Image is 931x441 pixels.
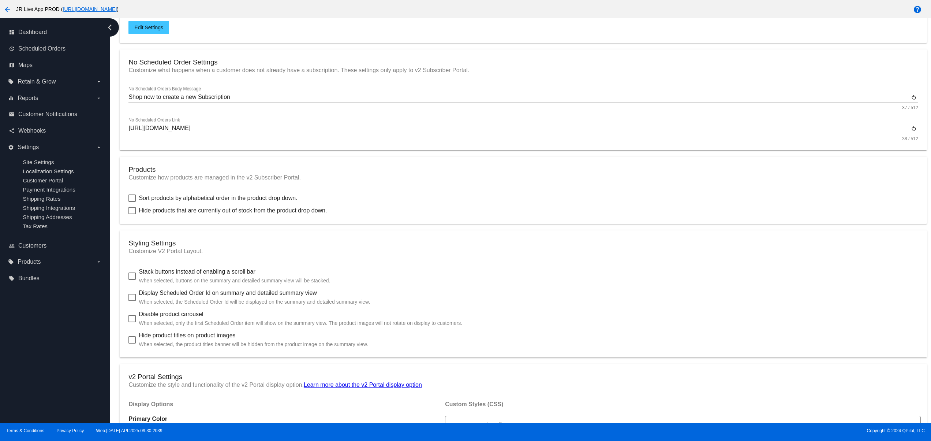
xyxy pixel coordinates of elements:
a: Tax Rates [23,223,48,229]
span: Retain & Grow [18,78,56,85]
a: [URL][DOMAIN_NAME] [63,6,117,12]
a: Payment Integrations [23,186,75,193]
h3: Styling Settings [128,239,918,247]
span: Customers [18,242,46,249]
p: Customize the style and functionality of the v2 Portal display option. [128,382,918,388]
span: Edit Settings [134,25,163,30]
span: Hide products that are currently out of stock from the product drop down. [139,206,327,215]
span: Bundles [18,275,40,282]
i: update [9,46,15,52]
i: people_outline [9,243,15,249]
mat-icon: restart_alt [911,125,917,132]
input: No Scheduled Orders Link [128,125,909,131]
i: arrow_drop_down [96,95,102,101]
i: local_offer [8,259,14,265]
p: When selected, buttons on the summary and detailed summary view will be stacked. [139,276,330,285]
p: When selected, only the first Scheduled Order item will show on the summary view. The product ima... [139,319,462,327]
a: Terms & Conditions [6,428,44,433]
span: Scheduled Orders [18,45,66,52]
span: Reports [18,95,38,101]
h3: v2 Portal Settings [128,373,918,381]
mat-hint: 38 / 512 [902,137,918,142]
span: Display Scheduled Order Id on summary and detailed summary view [139,289,370,306]
p: Customize how products are managed in the v2 Subscriber Portal. [128,174,918,181]
span: JR Live App PROD ( ) [16,6,119,12]
span: Disable product carousel [139,310,462,327]
i: settings [8,144,14,150]
i: chevron_left [104,22,116,33]
i: arrow_drop_down [96,79,102,85]
i: dashboard [9,29,15,35]
i: share [9,128,15,134]
span: Webhooks [18,127,46,134]
a: email Customer Notifications [9,108,102,120]
span: Dashboard [18,29,47,36]
mat-hint: 37 / 512 [902,105,918,111]
span: Hide product titles on product images [139,331,368,349]
p: Customize V2 Portal Layout. [128,248,918,255]
a: Customer Portal [23,177,63,184]
h4: Display Options [128,401,438,408]
i: local_offer [9,275,15,281]
span: Copyright © 2024 QPilot, LLC [472,428,925,433]
a: Web:[DATE] API:2025.09.30.2039 [96,428,162,433]
span: Stack buttons instead of enabling a scroll bar [139,267,330,285]
i: arrow_drop_down [96,259,102,265]
a: Privacy Policy [57,428,84,433]
a: Localization Settings [23,168,74,174]
a: dashboard Dashboard [9,26,102,38]
mat-icon: restart_alt [911,94,917,101]
span: Sort products by alphabetical order in the product drop down. [139,194,297,203]
span: Products [18,259,41,265]
a: share Webhooks [9,125,102,137]
a: local_offer Bundles [9,273,102,284]
button: Reset to default value [909,93,918,102]
mat-icon: arrow_back [3,5,12,14]
a: map Maps [9,59,102,71]
span: Maps [18,62,33,68]
i: arrow_drop_down [96,144,102,150]
a: Shipping Integrations [23,205,75,211]
input: No Scheduled Orders Body Message [128,94,909,100]
i: local_offer [8,79,14,85]
p: When selected, the Scheduled Order Id will be displayed on the summary and detailed summary view. [139,297,370,306]
h3: No Scheduled Order Settings [128,58,918,66]
i: map [9,62,15,68]
a: Site Settings [23,159,54,165]
h3: Products [128,166,918,174]
a: people_outline Customers [9,240,102,252]
h4: Primary Color [128,416,438,422]
h4: Custom Styles (CSS) [445,401,909,408]
button: Reset to default value [909,124,918,133]
span: Customer Notifications [18,111,77,118]
p: When selected, the product titles banner will be hidden from the product image on the summary view. [139,340,368,349]
span: Settings [18,144,39,151]
i: email [9,111,15,117]
a: Shipping Addresses [23,214,72,220]
button: Edit Settings [128,21,169,34]
p: Customize what happens when a customer does not already have a subscription. These settings only ... [128,67,918,74]
a: update Scheduled Orders [9,43,102,55]
a: Learn more about the v2 Portal display option [304,382,422,388]
mat-icon: help [913,5,922,14]
a: Shipping Rates [23,196,60,202]
i: equalizer [8,95,14,101]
